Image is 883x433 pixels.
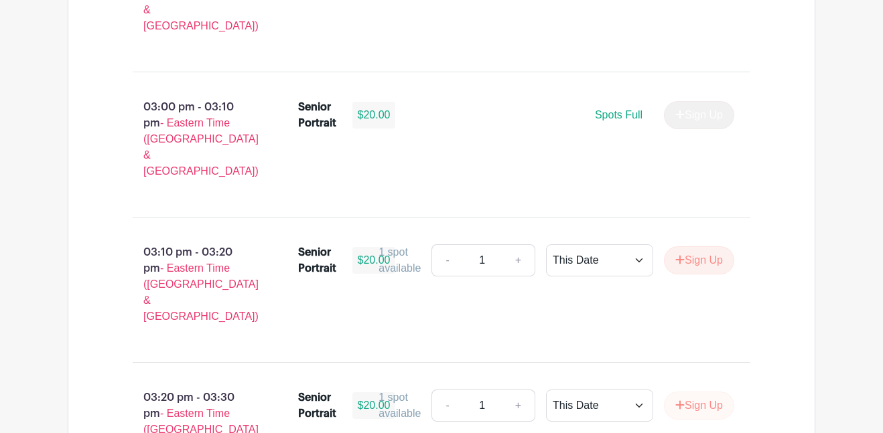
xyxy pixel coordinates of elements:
span: Spots Full [595,109,642,120]
a: - [431,244,462,276]
a: + [502,389,535,422]
div: Senior Portrait [298,244,336,276]
div: Senior Portrait [298,389,336,422]
button: Sign Up [664,392,734,420]
div: 1 spot available [379,244,421,276]
span: - Eastern Time ([GEOGRAPHIC_DATA] & [GEOGRAPHIC_DATA]) [143,262,259,322]
div: $20.00 [352,102,396,128]
div: $20.00 [352,392,396,419]
div: 1 spot available [379,389,421,422]
p: 03:10 pm - 03:20 pm [111,239,277,330]
a: - [431,389,462,422]
a: + [502,244,535,276]
div: Senior Portrait [298,99,336,131]
span: - Eastern Time ([GEOGRAPHIC_DATA] & [GEOGRAPHIC_DATA]) [143,117,259,177]
p: 03:00 pm - 03:10 pm [111,94,277,185]
button: Sign Up [664,246,734,274]
div: $20.00 [352,247,396,274]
